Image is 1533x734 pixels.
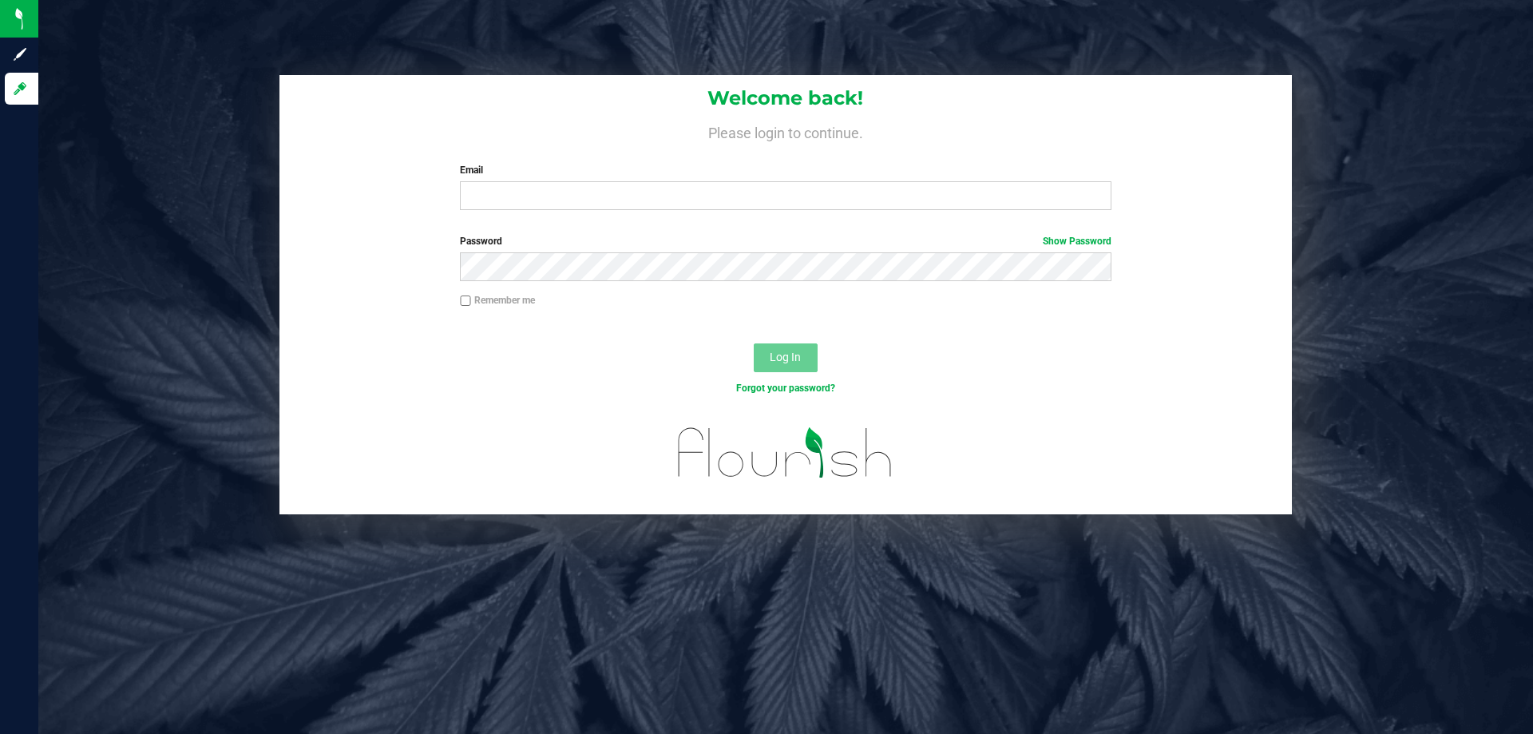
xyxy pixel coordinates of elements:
[1043,236,1111,247] a: Show Password
[460,293,535,307] label: Remember me
[12,46,28,62] inline-svg: Sign up
[279,121,1292,141] h4: Please login to continue.
[12,81,28,97] inline-svg: Log in
[659,412,912,494] img: flourish_logo.svg
[460,163,1111,177] label: Email
[460,296,471,307] input: Remember me
[279,88,1292,109] h1: Welcome back!
[736,383,835,394] a: Forgot your password?
[460,236,502,247] span: Password
[770,351,801,363] span: Log In
[754,343,818,372] button: Log In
